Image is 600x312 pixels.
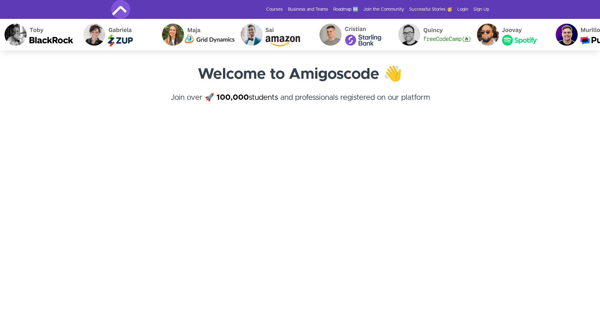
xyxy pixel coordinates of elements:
[111,92,489,115] h4: Join over 🚀 and professionals registered on our platform
[231,19,310,50] img: Sai
[473,6,489,13] a: Sign Up
[457,6,468,13] a: Login
[310,19,389,50] img: Cristian
[409,6,452,13] a: Successful Stories 🥳
[363,6,404,13] a: Join the Community
[468,19,546,50] img: Joovay
[74,19,153,50] img: Gabriela
[216,94,278,101] a: 100,000students
[288,6,328,13] a: Business and Teams
[198,67,402,82] strong: Welcome to Amigoscode 👋
[266,6,283,13] a: Courses
[153,19,231,50] img: Maja
[389,19,468,50] img: Quincy
[216,94,249,101] strong: 100,000
[333,6,358,13] a: Roadmap 🆕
